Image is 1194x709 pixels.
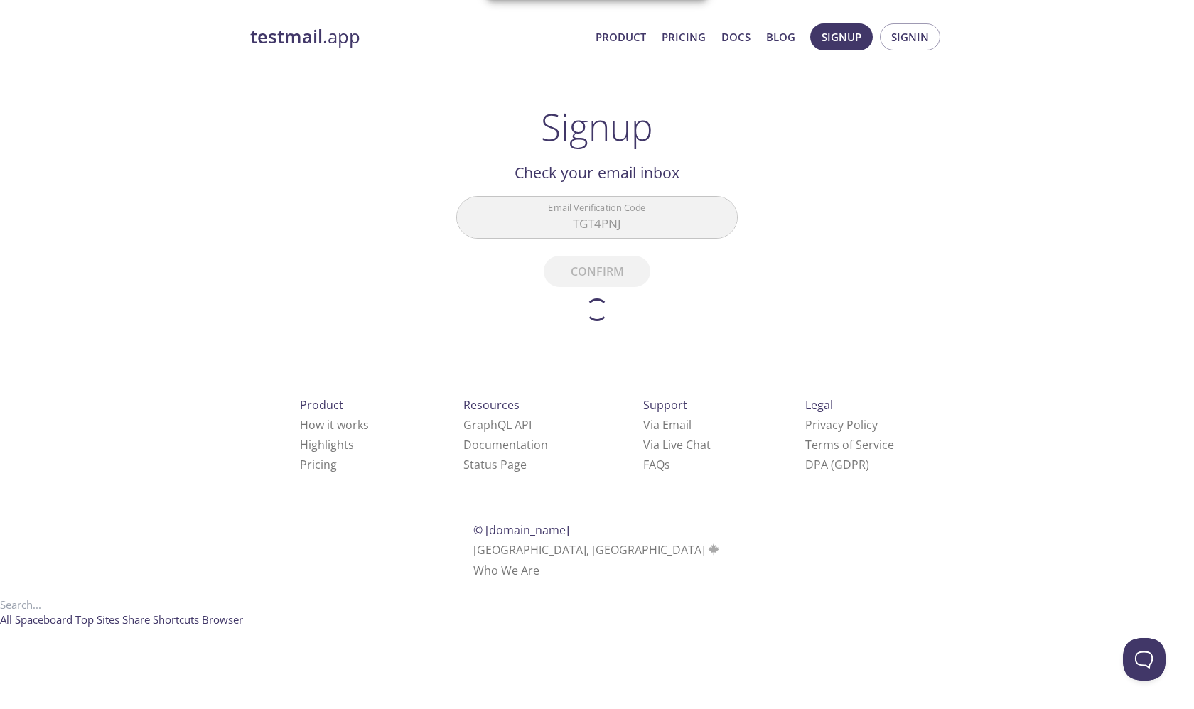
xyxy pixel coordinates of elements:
a: Status Page [463,457,527,472]
span: Share [122,612,150,627]
button: Signin [880,23,940,50]
span: Browser [202,612,243,627]
a: testmail.app [250,25,584,49]
a: How it works [300,417,369,433]
a: Via Live Chat [643,437,711,453]
span: Product [300,397,343,413]
strong: testmail [250,24,323,49]
span: Support [643,397,687,413]
a: Who We Are [473,563,539,578]
h1: Signup [541,105,653,148]
span: [GEOGRAPHIC_DATA], [GEOGRAPHIC_DATA] [473,542,721,558]
span: Shortcuts [153,612,199,627]
a: Docs [721,28,751,46]
span: s [665,457,670,472]
a: Privacy Policy [805,417,878,433]
button: Signup [810,23,873,50]
a: Terms of Service [805,437,894,453]
span: Spaceboard [15,612,72,627]
a: Blog [766,28,795,46]
a: Highlights [300,437,354,453]
a: Via Email [643,417,692,433]
a: Documentation [463,437,548,453]
span: © [DOMAIN_NAME] [473,522,569,538]
span: Legal [805,397,833,413]
span: Signin [891,28,929,46]
h2: Check your email inbox [456,161,738,185]
span: Resources [463,397,520,413]
iframe: Help Scout Beacon - Open [1123,638,1166,681]
a: FAQ [643,457,670,472]
a: GraphQL API [463,417,532,433]
a: DPA (GDPR) [805,457,869,472]
a: Pricing [300,457,337,472]
span: Signup [822,28,861,46]
span: Top Sites [75,612,119,627]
